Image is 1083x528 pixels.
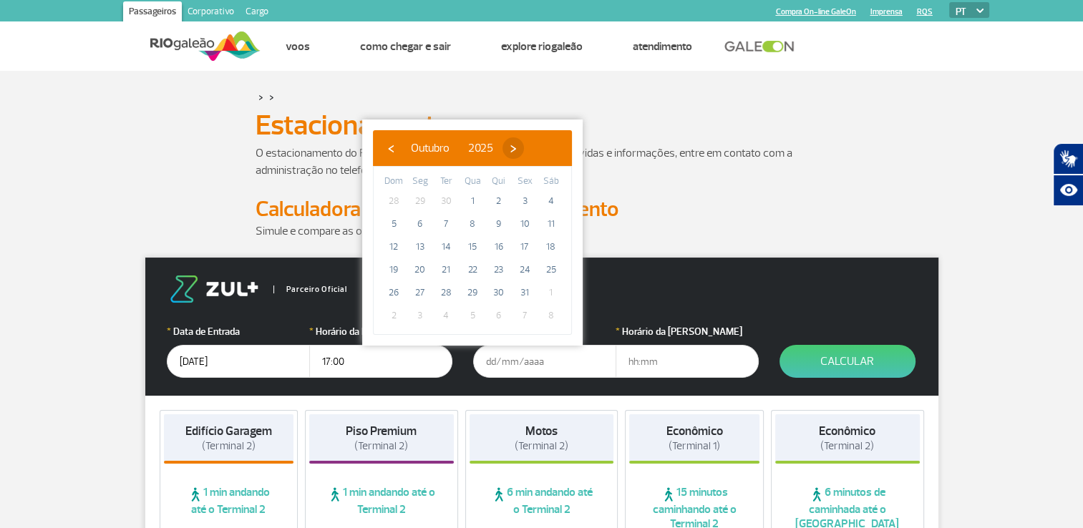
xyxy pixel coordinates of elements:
span: 9 [487,212,510,235]
span: 3 [513,190,536,212]
span: (Terminal 2) [354,439,408,453]
strong: Edifício Garagem [185,424,272,439]
span: 24 [513,258,536,281]
a: Explore RIOgaleão [501,39,583,54]
button: ‹ [380,137,402,159]
span: 25 [540,258,563,281]
span: 30 [434,190,457,212]
h1: Estacionamento [256,113,828,137]
label: Data de Entrada [167,324,310,339]
span: 31 [513,281,536,304]
th: weekday [538,174,564,190]
label: Horário da Entrada [309,324,452,339]
strong: Econômico [819,424,875,439]
span: (Terminal 1) [669,439,720,453]
span: 15 [461,235,484,258]
button: Calcular [780,345,916,378]
span: 18 [540,235,563,258]
span: Outubro [411,141,450,155]
th: weekday [433,174,460,190]
a: Voos [286,39,310,54]
th: weekday [485,174,512,190]
span: 29 [461,281,484,304]
img: logo-zul.png [167,275,261,303]
span: 2 [382,304,405,327]
bs-datepicker-container: calendar [362,119,583,346]
span: 28 [382,190,405,212]
span: 21 [434,258,457,281]
span: 29 [409,190,432,212]
span: 1 [461,190,484,212]
span: 23 [487,258,510,281]
a: Atendimento [633,39,692,54]
span: 6 min andando até o Terminal 2 [470,485,614,517]
a: Cargo [240,1,274,24]
span: 7 [434,212,457,235]
span: 6 [409,212,432,235]
h2: Calculadora de Tarifa do Estacionamento [256,196,828,223]
a: Como chegar e sair [360,39,451,54]
span: 5 [382,212,405,235]
span: 5 [461,304,484,327]
span: (Terminal 2) [820,439,874,453]
span: 12 [382,235,405,258]
strong: Piso Premium [346,424,417,439]
span: 4 [540,190,563,212]
span: 2025 [468,141,493,155]
input: hh:mm [616,345,759,378]
a: Compra On-line GaleOn [776,7,856,16]
span: 2 [487,190,510,212]
span: 8 [540,304,563,327]
a: Passageiros [123,1,182,24]
a: RQS [917,7,933,16]
span: 1 [540,281,563,304]
span: 20 [409,258,432,281]
span: 30 [487,281,510,304]
span: 28 [434,281,457,304]
p: O estacionamento do RIOgaleão é administrado pela Estapar. Para dúvidas e informações, entre em c... [256,145,828,179]
div: Plugin de acessibilidade da Hand Talk. [1053,143,1083,206]
label: Horário da [PERSON_NAME] [616,324,759,339]
th: weekday [512,174,538,190]
a: Imprensa [870,7,903,16]
strong: Motos [525,424,558,439]
th: weekday [381,174,407,190]
span: 3 [409,304,432,327]
button: 2025 [459,137,502,159]
strong: Econômico [666,424,723,439]
span: 13 [409,235,432,258]
span: 16 [487,235,510,258]
th: weekday [460,174,486,190]
span: Parceiro Oficial [273,285,347,293]
a: > [269,89,274,105]
span: 1 min andando até o Terminal 2 [309,485,454,517]
span: 8 [461,212,484,235]
button: Abrir tradutor de língua de sinais. [1053,143,1083,175]
button: › [502,137,524,159]
button: Outubro [402,137,459,159]
th: weekday [407,174,434,190]
span: 1 min andando até o Terminal 2 [164,485,294,517]
span: 6 [487,304,510,327]
span: 17 [513,235,536,258]
input: dd/mm/aaaa [167,345,310,378]
span: 27 [409,281,432,304]
button: Abrir recursos assistivos. [1053,175,1083,206]
span: 26 [382,281,405,304]
span: 10 [513,212,536,235]
bs-datepicker-navigation-view: ​ ​ ​ [380,139,524,153]
p: Simule e compare as opções. [256,223,828,240]
span: 4 [434,304,457,327]
span: 19 [382,258,405,281]
span: 14 [434,235,457,258]
a: Corporativo [182,1,240,24]
input: hh:mm [309,345,452,378]
span: 7 [513,304,536,327]
span: (Terminal 2) [515,439,568,453]
a: > [258,89,263,105]
span: (Terminal 2) [202,439,256,453]
span: 11 [540,212,563,235]
input: dd/mm/aaaa [473,345,616,378]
